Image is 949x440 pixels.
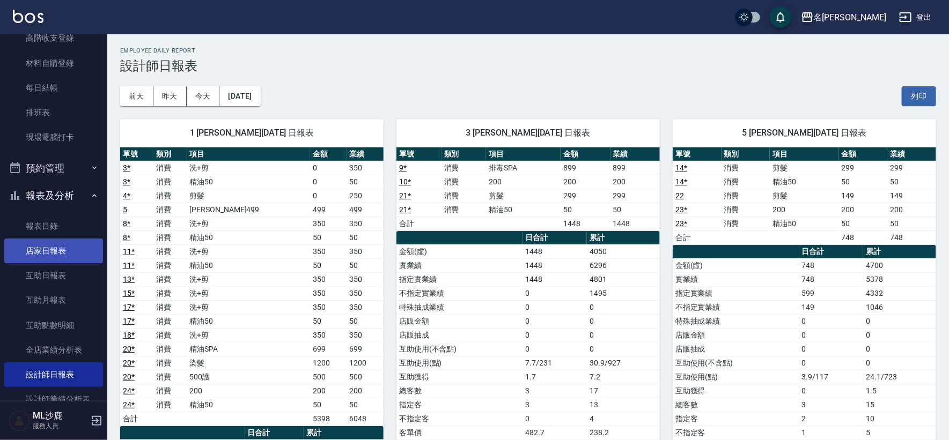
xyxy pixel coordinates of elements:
td: 6296 [587,258,660,272]
td: 消費 [153,342,187,356]
td: 3 [523,384,587,398]
img: Person [9,410,30,431]
td: 4332 [863,286,936,300]
td: 24.1/723 [863,370,936,384]
td: 消費 [153,230,187,244]
div: 名[PERSON_NAME] [814,11,886,24]
a: 排班表 [4,100,103,125]
a: 設計師日報表 [4,362,103,387]
th: 日合計 [523,231,587,245]
td: 消費 [442,175,487,189]
td: 350 [310,328,347,342]
td: 748 [839,230,888,244]
td: 0 [799,314,864,328]
td: 洗+剪 [187,161,310,175]
td: 0 [587,314,660,328]
td: 3.9/117 [799,370,864,384]
td: 0 [799,356,864,370]
td: 299 [561,189,610,203]
td: 50 [347,175,384,189]
td: 1200 [310,356,347,370]
td: [PERSON_NAME]499 [187,203,310,217]
table: a dense table [673,147,936,245]
td: 0 [523,286,587,300]
td: 精油SPA [187,342,310,356]
a: 店家日報表 [4,238,103,263]
td: 4 [587,412,660,426]
td: 洗+剪 [187,217,310,230]
button: 昨天 [153,86,187,106]
td: 299 [839,161,888,175]
td: 消費 [722,189,770,203]
td: 金額(虛) [673,258,799,272]
td: 精油50 [770,217,839,230]
th: 日合計 [245,426,304,440]
th: 業績 [610,147,660,161]
td: 洗+剪 [187,244,310,258]
td: 洗+剪 [187,328,310,342]
td: 0 [587,300,660,314]
a: 互助月報表 [4,288,103,312]
td: 200 [187,384,310,398]
td: 互助獲得 [396,370,523,384]
td: 精油50 [486,203,561,217]
td: 消費 [153,286,187,300]
td: 6048 [347,412,384,426]
button: save [770,6,791,28]
td: 互助使用(不含點) [396,342,523,356]
td: 17 [587,384,660,398]
td: 1448 [523,244,587,258]
td: 50 [347,258,384,272]
td: 不指定客 [396,412,523,426]
td: 0 [523,328,587,342]
a: 互助日報表 [4,263,103,288]
td: 消費 [153,203,187,217]
td: 實業績 [673,272,799,286]
th: 單號 [673,147,722,161]
td: 消費 [153,217,187,230]
a: 全店業績分析表 [4,338,103,362]
td: 4050 [587,244,660,258]
button: 預約管理 [4,154,103,182]
td: 748 [887,230,936,244]
td: 店販抽成 [396,328,523,342]
td: 不指定實業績 [673,300,799,314]
td: 350 [310,300,347,314]
td: 實業績 [396,258,523,272]
td: 剪髮 [770,189,839,203]
td: 消費 [153,244,187,258]
td: 1448 [523,272,587,286]
a: 每日結帳 [4,76,103,100]
td: 消費 [442,161,487,175]
td: 4801 [587,272,660,286]
td: 總客數 [396,384,523,398]
td: 482.7 [523,426,587,439]
td: 店販金額 [396,314,523,328]
td: 0 [799,384,864,398]
td: 5398 [310,412,347,426]
td: 200 [486,175,561,189]
td: 350 [310,272,347,286]
td: 299 [610,189,660,203]
td: 互助使用(點) [396,356,523,370]
th: 累計 [863,245,936,259]
td: 7.7/231 [523,356,587,370]
td: 合計 [673,230,722,244]
td: 500 [347,370,384,384]
th: 金額 [839,147,888,161]
td: 50 [310,314,347,328]
td: 7.2 [587,370,660,384]
td: 互助獲得 [673,384,799,398]
td: 合計 [120,412,153,426]
td: 指定實業績 [396,272,523,286]
th: 業績 [887,147,936,161]
a: 報表目錄 [4,214,103,238]
th: 日合計 [799,245,864,259]
td: 洗+剪 [187,272,310,286]
td: 50 [310,230,347,244]
th: 金額 [310,147,347,161]
td: 消費 [153,189,187,203]
td: 客單價 [396,426,523,439]
td: 50 [887,175,936,189]
td: 50 [347,398,384,412]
